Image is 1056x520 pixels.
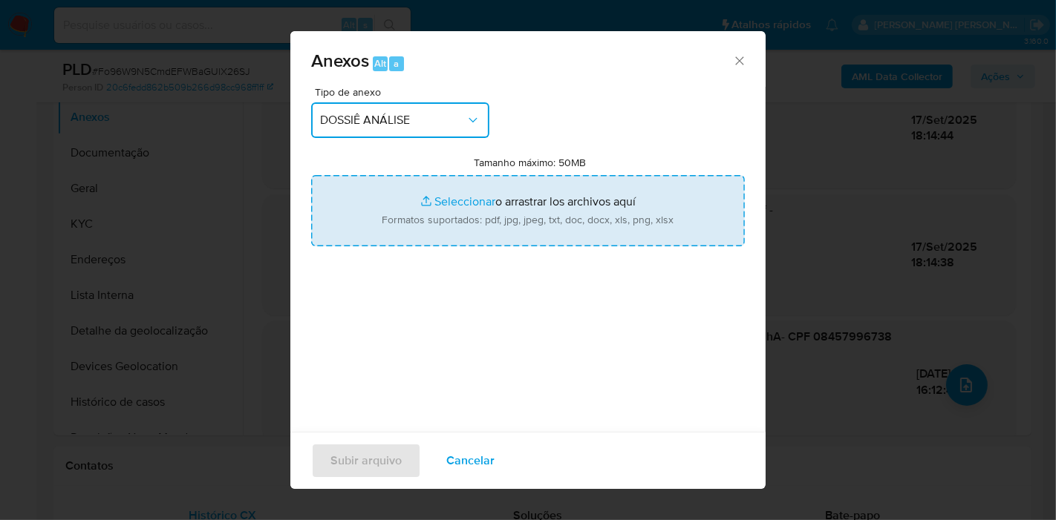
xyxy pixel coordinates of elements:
[374,56,386,70] span: Alt
[475,156,587,169] label: Tamanho máximo: 50MB
[394,56,399,70] span: a
[320,113,466,128] span: DOSSIÊ ANÁLISE
[311,47,369,73] span: Anexos
[427,443,514,478] button: Cancelar
[311,102,489,138] button: DOSSIÊ ANÁLISE
[446,444,495,477] span: Cancelar
[315,87,493,97] span: Tipo de anexo
[732,53,746,67] button: Cerrar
